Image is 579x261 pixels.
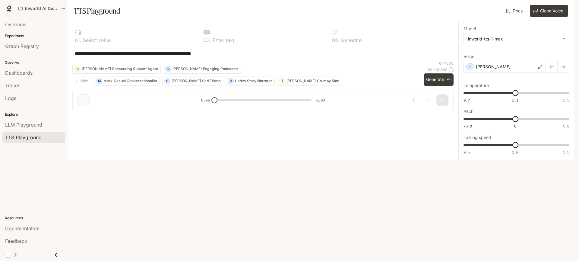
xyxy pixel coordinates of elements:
button: O[PERSON_NAME]Sad Friend [162,76,223,86]
p: Generate [340,38,362,43]
p: Select voice [81,38,111,43]
button: HHadesStory Narrator [226,76,275,86]
p: 0 3 . [332,38,340,43]
p: $ 0.000640 [428,67,448,72]
span: 5.0 [563,124,569,129]
span: 1.0 [512,150,518,155]
div: T [280,76,285,86]
p: Casual Conversationalist [114,79,157,83]
button: Generate⌘⏎ [424,73,454,86]
p: Mark [103,79,112,83]
p: Hades [235,79,246,83]
div: inworld-tts-1-max [468,36,559,42]
button: Clone Voice [530,5,568,17]
p: Pitch [464,109,473,114]
p: Story Narrator [247,79,272,83]
div: H [228,76,233,86]
div: M [96,76,102,86]
p: Talking speed [464,135,491,140]
button: All workspaces [16,2,68,14]
button: MMarkCasual Conversationalist [94,76,160,86]
p: [PERSON_NAME] [82,67,111,71]
button: Hide [72,76,92,86]
span: 0.7 [464,98,470,103]
span: -5.0 [464,124,472,129]
p: [PERSON_NAME] [476,64,511,70]
p: Sad Friend [202,79,220,83]
span: 0.5 [464,150,470,155]
div: O [165,76,170,86]
p: Model [464,27,476,31]
p: Inworld AI Demos [25,6,59,11]
span: 1.1 [512,98,518,103]
p: ⌘⏎ [447,78,451,82]
p: 64 / 1000 [439,61,454,66]
button: D[PERSON_NAME]Engaging Podcaster [163,64,241,74]
div: A [75,64,80,74]
h1: TTS Playground [74,5,120,17]
p: Reassuring Support Agent [112,67,158,71]
p: Enter text [211,38,234,43]
button: T[PERSON_NAME]Grumpy Man [277,76,342,86]
p: 0 2 . [204,38,211,43]
span: 1.5 [563,150,569,155]
p: Grumpy Man [317,79,339,83]
div: inworld-tts-1-max [464,33,569,45]
p: [PERSON_NAME] [172,79,201,83]
span: 0 [514,124,516,129]
p: [PERSON_NAME] [286,79,316,83]
p: 0 1 . [75,38,81,43]
p: Voice [464,54,474,59]
button: A[PERSON_NAME]Reassuring Support Agent [72,64,161,74]
p: Engaging Podcaster [203,67,238,71]
div: D [166,64,171,74]
span: 1.5 [563,98,569,103]
a: Docs [505,5,525,17]
p: Temperature [464,83,489,88]
p: [PERSON_NAME] [172,67,202,71]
